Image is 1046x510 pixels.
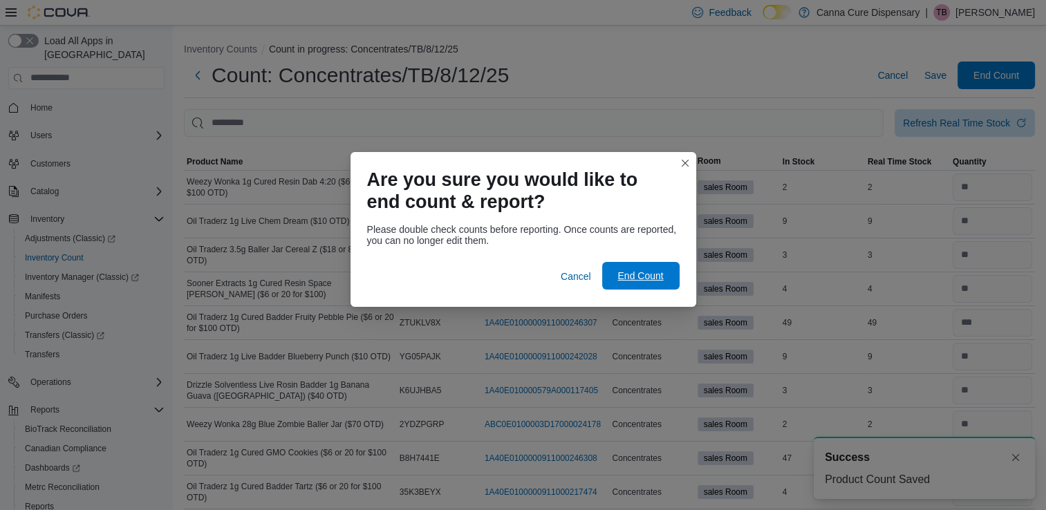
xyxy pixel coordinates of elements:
[367,169,669,213] h1: Are you sure you would like to end count & report?
[617,269,663,283] span: End Count
[561,270,591,283] span: Cancel
[602,262,680,290] button: End Count
[555,263,597,290] button: Cancel
[367,224,680,246] div: Please double check counts before reporting. Once counts are reported, you can no longer edit them.
[677,155,693,171] button: Closes this modal window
